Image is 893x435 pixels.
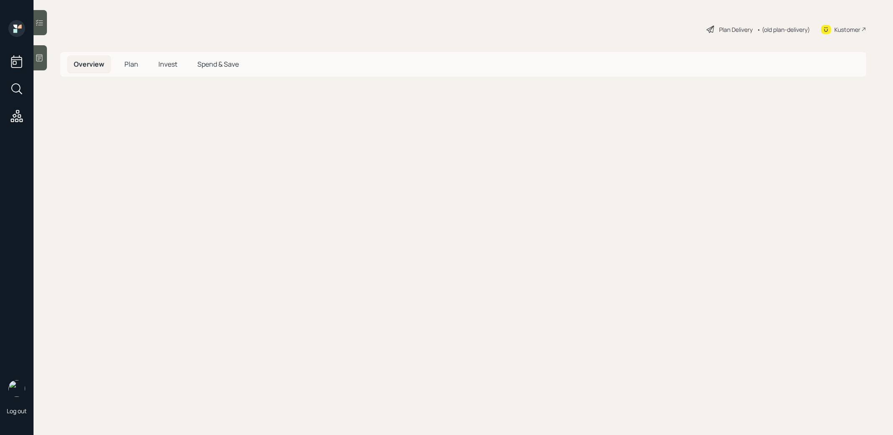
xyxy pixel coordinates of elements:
[74,60,104,69] span: Overview
[8,380,25,397] img: treva-nostdahl-headshot.png
[158,60,177,69] span: Invest
[124,60,138,69] span: Plan
[834,25,860,34] div: Kustomer
[757,25,810,34] div: • (old plan-delivery)
[7,407,27,415] div: Log out
[197,60,239,69] span: Spend & Save
[719,25,753,34] div: Plan Delivery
